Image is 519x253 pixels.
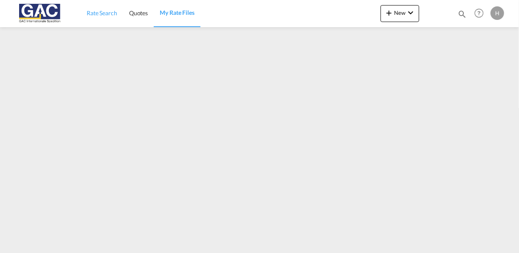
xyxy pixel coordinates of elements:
md-icon: icon-magnify [457,9,467,19]
img: 9f305d00dc7b11eeb4548362177db9c3.png [13,4,70,23]
span: New [384,9,416,16]
span: Quotes [129,9,148,17]
div: H [491,6,504,20]
md-icon: icon-chevron-down [406,8,416,18]
button: icon-plus 400-fgNewicon-chevron-down [381,5,419,22]
span: My Rate Files [160,9,195,16]
span: Help [472,6,486,20]
md-icon: icon-plus 400-fg [384,8,394,18]
span: Rate Search [87,9,117,17]
div: icon-magnify [457,9,467,22]
div: Help [472,6,491,21]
